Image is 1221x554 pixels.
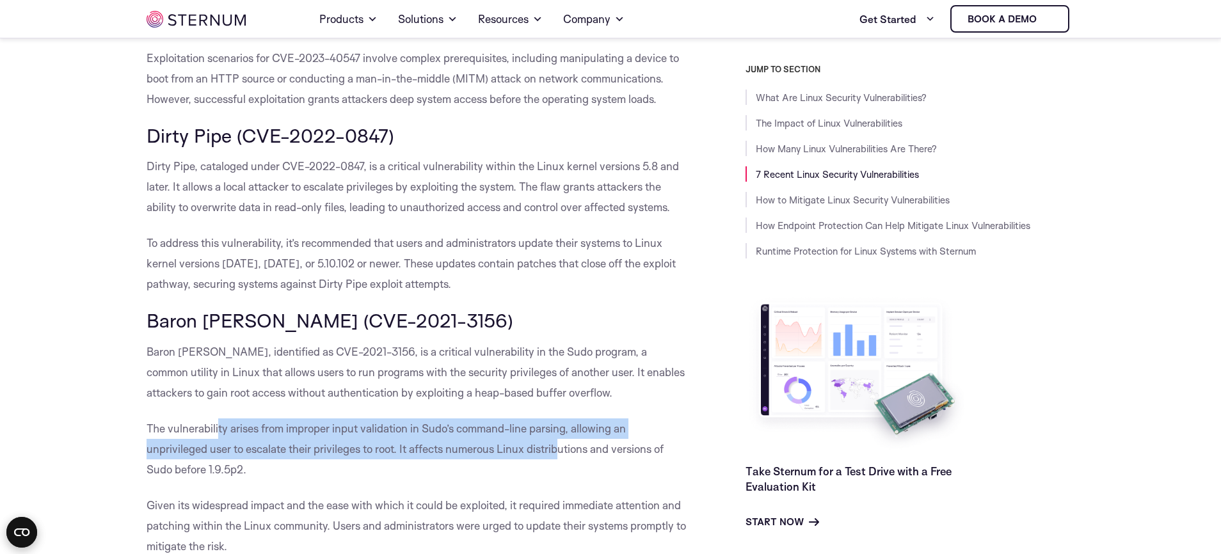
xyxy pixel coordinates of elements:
a: Start Now [746,514,819,530]
button: Open CMP widget [6,517,37,548]
a: Book a demo [950,5,1069,33]
h3: JUMP TO SECTION [746,64,1074,74]
span: Dirty Pipe (CVE-2022-0847) [147,123,394,147]
span: Given its widespread impact and the ease with which it could be exploited, it required immediate ... [147,498,686,553]
img: Take Sternum for a Test Drive with a Free Evaluation Kit [746,294,970,454]
span: Dirty Pipe, cataloged under CVE-2022-0847, is a critical vulnerability within the Linux kernel ve... [147,159,679,214]
a: How Many Linux Vulnerabilities Are There? [756,143,937,155]
span: To address this vulnerability, it’s recommended that users and administrators update their system... [147,236,676,290]
a: Get Started [859,6,935,32]
span: Exploitation scenarios for CVE-2023-40547 involve complex prerequisites, including manipulating a... [147,51,679,106]
a: Products [319,1,378,37]
span: Baron [PERSON_NAME] (CVE-2021-3156) [147,308,513,332]
img: sternum iot [1042,14,1052,24]
a: The Impact of Linux Vulnerabilities [756,117,902,129]
a: Solutions [398,1,458,37]
a: 7 Recent Linux Security Vulnerabilities [756,168,919,180]
span: Baron [PERSON_NAME], identified as CVE-2021-3156, is a critical vulnerability in the Sudo program... [147,345,685,399]
a: Take Sternum for a Test Drive with a Free Evaluation Kit [746,464,952,493]
a: What Are Linux Security Vulnerabilities? [756,91,927,104]
a: How to Mitigate Linux Security Vulnerabilities [756,194,950,206]
a: Company [563,1,625,37]
a: Resources [478,1,543,37]
a: Runtime Protection for Linux Systems with Sternum [756,245,976,257]
a: How Endpoint Protection Can Help Mitigate Linux Vulnerabilities [756,219,1030,232]
img: sternum iot [147,11,246,28]
span: The vulnerability arises from improper input validation in Sudo’s command-line parsing, allowing ... [147,422,664,476]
